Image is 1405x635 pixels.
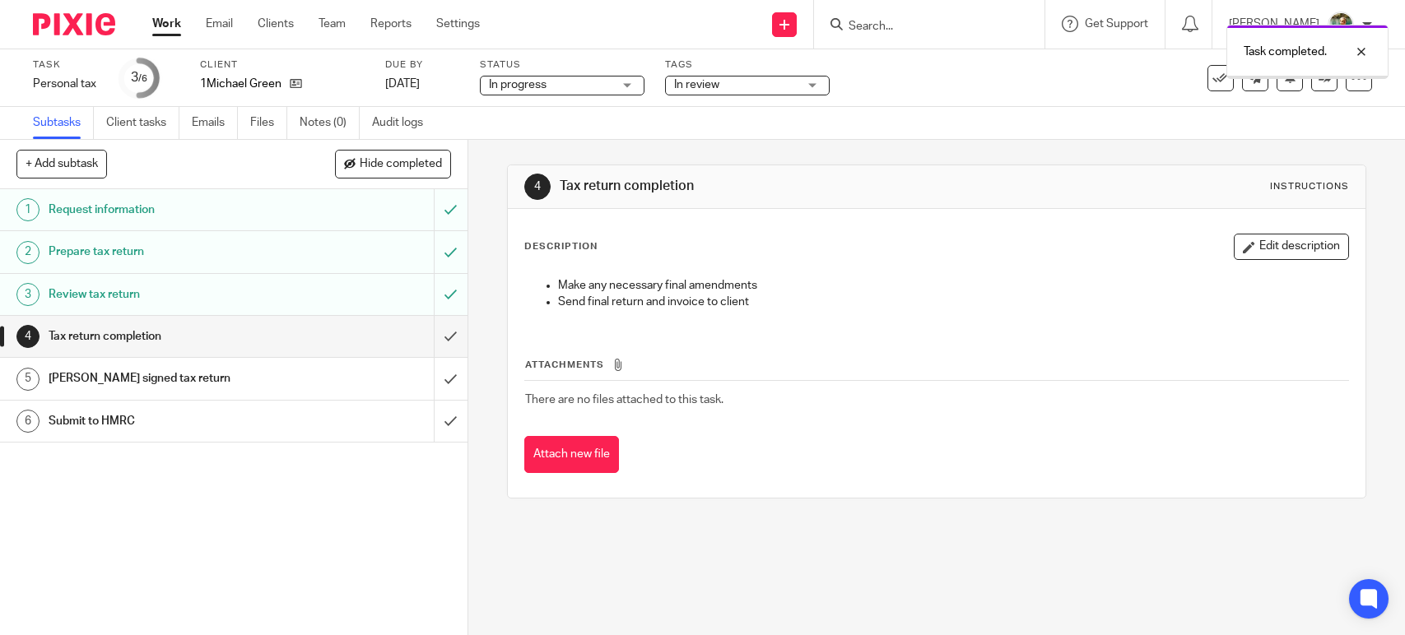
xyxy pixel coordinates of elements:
[16,241,40,264] div: 2
[106,107,179,139] a: Client tasks
[49,197,295,222] h1: Request information
[16,368,40,391] div: 5
[524,436,619,473] button: Attach new file
[360,158,442,171] span: Hide completed
[1234,234,1349,260] button: Edit description
[16,283,40,306] div: 3
[524,174,551,200] div: 4
[524,240,598,253] p: Description
[49,324,295,349] h1: Tax return completion
[131,68,147,87] div: 3
[33,107,94,139] a: Subtasks
[49,409,295,433] h1: Submit to HMRC
[436,16,480,32] a: Settings
[558,277,1347,294] p: Make any necessary final amendments
[49,282,295,307] h1: Review tax return
[665,58,830,72] label: Tags
[16,150,107,178] button: + Add subtask
[206,16,233,32] a: Email
[1328,12,1354,38] img: Photo2.jpg
[300,107,360,139] a: Notes (0)
[33,58,99,72] label: Task
[192,107,238,139] a: Emails
[33,76,99,92] div: Personal tax
[674,79,719,90] span: In review
[152,16,181,32] a: Work
[525,394,723,406] span: There are no files attached to this task.
[385,78,420,90] span: [DATE]
[1244,44,1327,60] p: Task completed.
[49,239,295,264] h1: Prepare tax return
[558,294,1347,310] p: Send final return and invoice to client
[372,107,435,139] a: Audit logs
[33,13,115,35] img: Pixie
[335,150,451,178] button: Hide completed
[370,16,412,32] a: Reports
[385,58,459,72] label: Due by
[200,76,281,92] p: 1Michael Green
[16,325,40,348] div: 4
[49,366,295,391] h1: [PERSON_NAME] signed tax return
[319,16,346,32] a: Team
[16,410,40,433] div: 6
[250,107,287,139] a: Files
[16,198,40,221] div: 1
[258,16,294,32] a: Clients
[138,74,147,83] small: /6
[1270,180,1349,193] div: Instructions
[200,58,365,72] label: Client
[480,58,644,72] label: Status
[560,178,972,195] h1: Tax return completion
[525,360,604,369] span: Attachments
[489,79,547,90] span: In progress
